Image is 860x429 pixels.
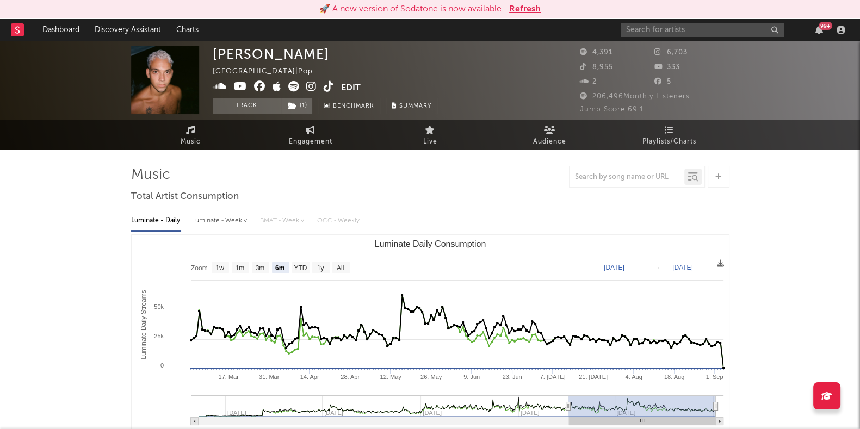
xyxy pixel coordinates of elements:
div: [PERSON_NAME] [213,46,329,62]
text: 1y [317,264,324,272]
span: 5 [654,78,671,85]
a: Audience [490,120,610,150]
button: Refresh [509,3,541,16]
text: [DATE] [604,264,624,271]
text: 25k [154,333,164,339]
span: Benchmark [333,100,374,113]
text: 31. Mar [259,374,280,380]
input: Search by song name or URL [570,173,684,182]
span: 2 [580,78,597,85]
text: 23. Jun [502,374,522,380]
div: [GEOGRAPHIC_DATA] | Pop [213,65,325,78]
div: 99 + [819,22,832,30]
span: 6,703 [654,49,688,56]
text: 21. [DATE] [579,374,608,380]
a: Playlists/Charts [610,120,729,150]
text: Zoom [191,264,208,272]
text: 6m [275,264,284,272]
text: → [654,264,661,271]
text: 1w [215,264,224,272]
text: 50k [154,303,164,310]
span: Total Artist Consumption [131,190,239,203]
span: Engagement [289,135,332,148]
a: Live [370,120,490,150]
span: Audience [533,135,566,148]
text: 9. Jun [463,374,480,380]
text: Luminate Daily Consumption [374,239,486,248]
a: Discovery Assistant [87,19,169,41]
input: Search for artists [621,23,784,37]
a: Benchmark [318,98,380,114]
div: Luminate - Daily [131,212,181,230]
span: Jump Score: 69.1 [580,106,644,113]
text: 4. Aug [625,374,642,380]
button: Track [213,98,281,114]
a: Charts [169,19,206,41]
text: 7. [DATE] [540,374,565,380]
button: (1) [281,98,312,114]
span: 333 [654,64,680,71]
span: ( 1 ) [281,98,313,114]
text: 28. Apr [341,374,360,380]
text: 0 [160,362,163,369]
text: [DATE] [672,264,693,271]
text: 17. Mar [218,374,239,380]
text: 1m [235,264,244,272]
button: Edit [341,81,361,95]
a: Engagement [251,120,370,150]
button: 99+ [815,26,823,34]
text: All [336,264,343,272]
a: Music [131,120,251,150]
span: 4,391 [580,49,612,56]
div: Luminate - Weekly [192,212,249,230]
a: Dashboard [35,19,87,41]
text: YTD [294,264,307,272]
text: 14. Apr [300,374,319,380]
span: Playlists/Charts [642,135,696,148]
span: Music [181,135,201,148]
span: 206,496 Monthly Listeners [580,93,690,100]
span: 8,955 [580,64,613,71]
span: Live [423,135,437,148]
div: 🚀 A new version of Sodatone is now available. [319,3,504,16]
text: 12. May [380,374,401,380]
text: 26. May [420,374,442,380]
text: 1. Sep [706,374,723,380]
text: 18. Aug [664,374,684,380]
span: Summary [399,103,431,109]
button: Summary [386,98,437,114]
text: 3m [255,264,264,272]
text: Luminate Daily Streams [140,290,147,359]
